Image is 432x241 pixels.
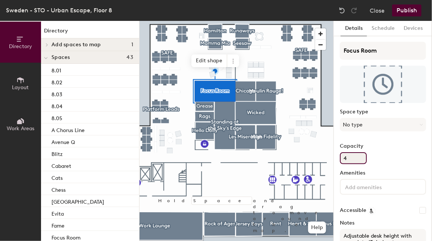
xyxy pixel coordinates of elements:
p: 8.01 [51,65,61,74]
img: The space named Focus Room [340,66,426,103]
span: Layout [12,84,29,91]
span: 1 [131,42,133,48]
img: Undo [338,7,346,14]
p: Focus Room [51,232,81,241]
label: Accessible [340,207,366,213]
p: [GEOGRAPHIC_DATA] [51,197,104,205]
p: A Chorus Line [51,125,85,134]
p: Cabaret [51,161,71,169]
span: Edit shape [191,54,227,67]
span: Directory [9,43,32,50]
label: Space type [340,109,426,115]
p: Avenue Q [51,137,75,145]
button: Details [341,21,367,36]
label: Notes [340,220,426,226]
div: Sweden - STO - Urban Escape, Floor 8 [6,6,112,15]
p: Fame [51,220,65,229]
button: No type [340,118,426,131]
span: 43 [126,54,133,60]
span: Add spaces to map [51,42,101,48]
button: Help [308,222,326,234]
span: Work Areas [7,125,34,132]
button: Publish [392,4,422,16]
p: 8.03 [51,89,62,98]
label: Capacity [340,143,426,149]
label: Amenities [340,170,426,176]
p: Cats [51,173,63,181]
h1: Directory [41,27,139,38]
p: 8.04 [51,101,62,110]
p: Blitz [51,149,63,157]
img: Redo [350,7,358,14]
input: Add amenities [344,182,411,191]
p: Chess [51,185,66,193]
p: 8.05 [51,113,62,122]
button: Close [370,4,385,16]
p: Evita [51,209,64,217]
button: Schedule [367,21,399,36]
span: Spaces [51,54,70,60]
button: Devices [399,21,427,36]
p: 8.02 [51,77,62,86]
